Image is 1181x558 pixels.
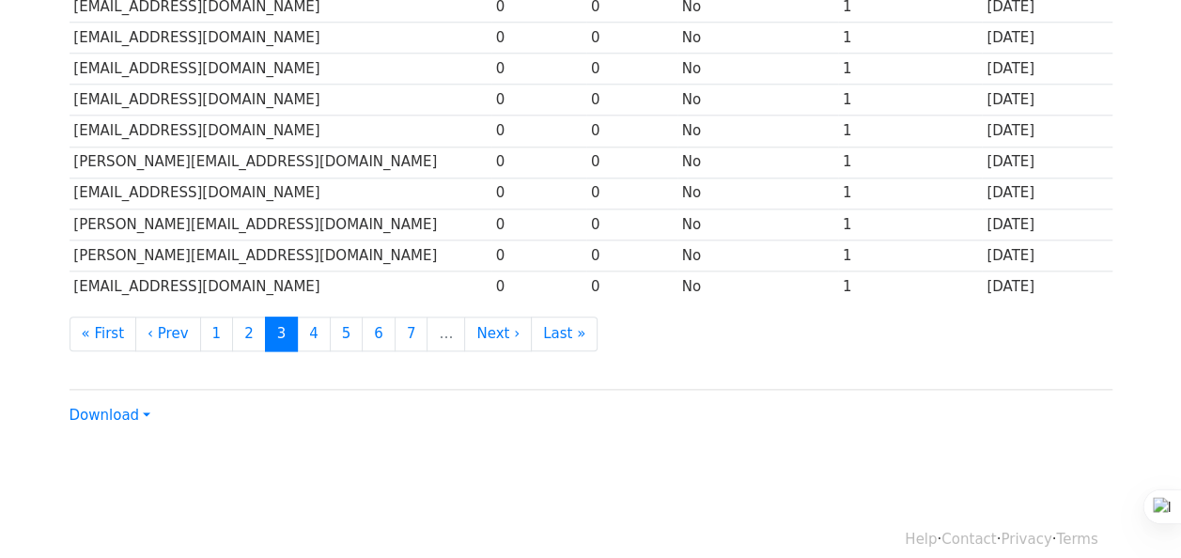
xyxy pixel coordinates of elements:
a: ‹ Prev [135,317,201,351]
td: No [677,209,838,240]
td: 0 [491,116,586,147]
td: 0 [491,85,586,116]
td: [DATE] [982,178,1111,209]
td: [EMAIL_ADDRESS][DOMAIN_NAME] [70,271,491,302]
td: [EMAIL_ADDRESS][DOMAIN_NAME] [70,23,491,54]
a: 5 [330,317,364,351]
td: 0 [491,209,586,240]
a: 6 [362,317,396,351]
td: 0 [586,85,677,116]
td: No [677,85,838,116]
a: Next › [464,317,532,351]
td: [PERSON_NAME][EMAIL_ADDRESS][DOMAIN_NAME] [70,147,491,178]
td: 1 [838,23,982,54]
td: 1 [838,147,982,178]
td: 0 [586,54,677,85]
td: [DATE] [982,240,1111,271]
td: 0 [491,240,586,271]
a: Contact [941,531,996,548]
td: [PERSON_NAME][EMAIL_ADDRESS][DOMAIN_NAME] [70,209,491,240]
a: 7 [395,317,428,351]
td: No [677,116,838,147]
td: 0 [491,271,586,302]
td: 0 [586,116,677,147]
td: No [677,240,838,271]
td: 0 [491,178,586,209]
td: 0 [586,209,677,240]
td: 0 [586,271,677,302]
td: 1 [838,54,982,85]
td: 0 [491,147,586,178]
td: 1 [838,209,982,240]
td: 1 [838,116,982,147]
td: 0 [586,240,677,271]
a: Terms [1056,531,1097,548]
td: [DATE] [982,147,1111,178]
td: 1 [838,271,982,302]
td: [DATE] [982,54,1111,85]
a: 1 [200,317,234,351]
a: Privacy [1001,531,1051,548]
td: No [677,23,838,54]
a: 4 [297,317,331,351]
td: No [677,271,838,302]
td: [PERSON_NAME][EMAIL_ADDRESS][DOMAIN_NAME] [70,240,491,271]
td: 0 [586,178,677,209]
td: 1 [838,240,982,271]
td: No [677,54,838,85]
a: Download [70,407,150,424]
td: [DATE] [982,209,1111,240]
td: 1 [838,85,982,116]
td: [EMAIL_ADDRESS][DOMAIN_NAME] [70,54,491,85]
td: 0 [491,23,586,54]
td: [EMAIL_ADDRESS][DOMAIN_NAME] [70,178,491,209]
iframe: Chat Widget [1087,468,1181,558]
a: Help [905,531,937,548]
td: No [677,147,838,178]
td: 0 [491,54,586,85]
a: « First [70,317,137,351]
a: Last » [531,317,598,351]
td: No [677,178,838,209]
td: [DATE] [982,85,1111,116]
a: 2 [232,317,266,351]
td: [DATE] [982,116,1111,147]
td: 1 [838,178,982,209]
a: 3 [265,317,299,351]
td: [DATE] [982,271,1111,302]
td: 0 [586,23,677,54]
td: [EMAIL_ADDRESS][DOMAIN_NAME] [70,85,491,116]
td: [EMAIL_ADDRESS][DOMAIN_NAME] [70,116,491,147]
td: [DATE] [982,23,1111,54]
td: 0 [586,147,677,178]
